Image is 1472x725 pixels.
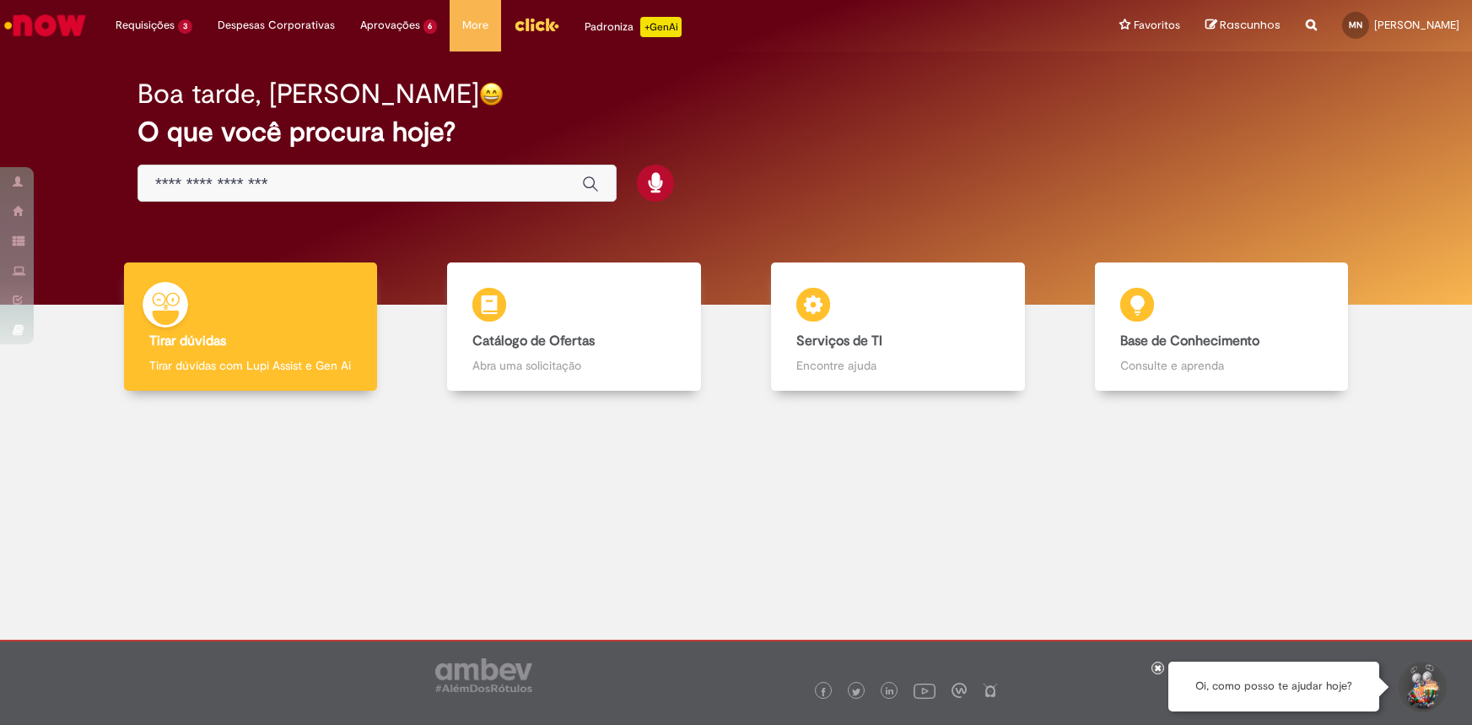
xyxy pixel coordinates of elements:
a: Serviços de TI Encontre ajuda [736,262,1060,392]
img: logo_footer_ambev_rotulo_gray.png [435,658,532,692]
img: happy-face.png [479,82,504,106]
span: Favoritos [1134,17,1180,34]
img: logo_footer_naosei.png [983,683,998,698]
span: More [462,17,488,34]
b: Tirar dúvidas [149,333,226,349]
b: Serviços de TI [796,333,882,349]
img: click_logo_yellow_360x200.png [514,12,559,37]
p: Encontre ajuda [796,357,1000,374]
a: Base de Conhecimento Consulte e aprenda [1060,262,1383,392]
div: Oi, como posso te ajudar hoje? [1168,662,1379,711]
a: Tirar dúvidas Tirar dúvidas com Lupi Assist e Gen Ai [89,262,412,392]
span: [PERSON_NAME] [1374,18,1459,32]
p: Abra uma solicitação [472,357,676,374]
span: 3 [178,19,192,34]
span: Despesas Corporativas [218,17,335,34]
b: Catálogo de Ofertas [472,333,595,349]
span: 6 [423,19,438,34]
a: Rascunhos [1205,18,1281,34]
span: Aprovações [360,17,420,34]
p: Consulte e aprenda [1120,357,1324,374]
span: Rascunhos [1220,17,1281,33]
a: Catálogo de Ofertas Abra uma solicitação [412,262,736,392]
img: logo_footer_facebook.png [819,688,828,696]
p: Tirar dúvidas com Lupi Assist e Gen Ai [149,357,353,374]
h2: Boa tarde, [PERSON_NAME] [137,79,479,109]
h2: O que você procura hoje? [137,117,1335,147]
b: Base de Conhecimento [1120,333,1259,349]
button: Iniciar Conversa de Suporte [1396,662,1447,712]
img: logo_footer_linkedin.png [886,687,894,697]
p: +GenAi [640,17,682,37]
div: Padroniza [585,17,682,37]
span: Requisições [116,17,175,34]
span: MN [1349,19,1362,30]
img: ServiceNow [2,8,89,42]
img: logo_footer_twitter.png [852,688,860,696]
img: logo_footer_workplace.png [952,683,967,698]
img: logo_footer_youtube.png [914,679,936,701]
